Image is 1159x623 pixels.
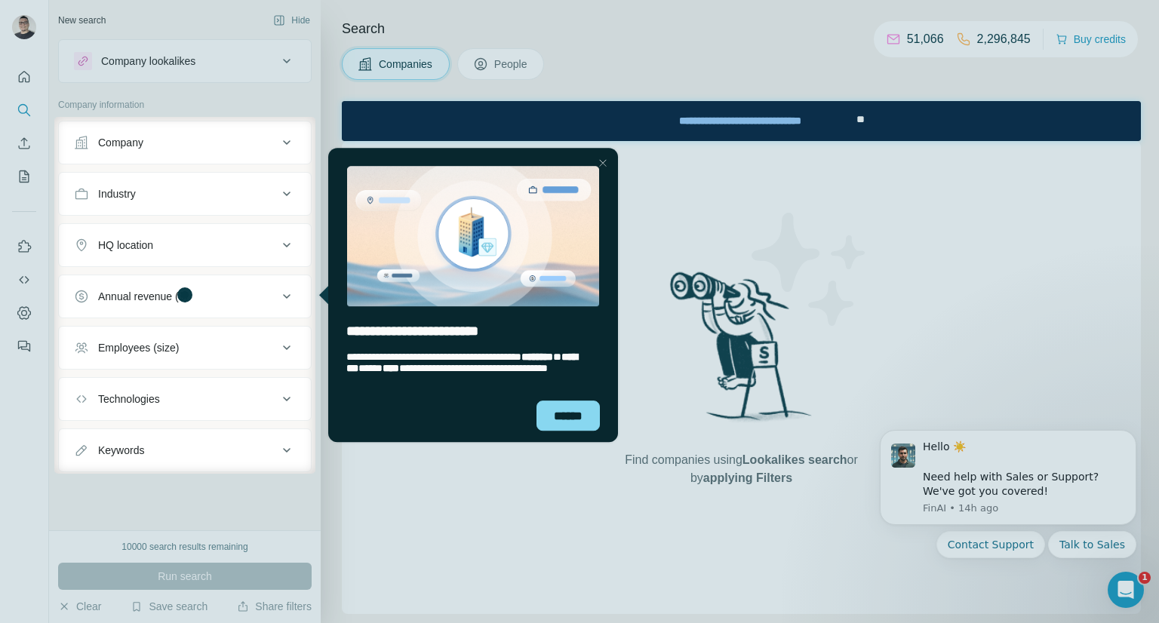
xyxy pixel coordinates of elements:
[295,3,503,36] div: Watch our October Product update
[23,18,279,113] div: message notification from FinAI, 14h ago. Hello ☀️ ​ Need help with Sales or Support? We've got y...
[315,145,621,445] iframe: Tooltip
[98,443,144,458] div: Keywords
[79,119,188,146] button: Quick reply: Contact Support
[98,391,160,407] div: Technologies
[59,227,311,263] button: HQ location
[59,124,311,161] button: Company
[59,432,311,468] button: Keywords
[59,176,311,212] button: Industry
[59,278,311,315] button: Annual revenue ($)
[59,330,311,366] button: Employees (size)
[59,381,311,417] button: Technologies
[34,32,58,56] img: Profile image for FinAI
[98,289,188,304] div: Annual revenue ($)
[98,135,143,150] div: Company
[66,28,268,87] div: Message content
[98,186,136,201] div: Industry
[66,28,268,87] div: Hello ☀️ ​ Need help with Sales or Support? We've got you covered!
[98,340,179,355] div: Employees (size)
[23,119,279,146] div: Quick reply options
[191,119,279,146] button: Quick reply: Talk to Sales
[66,90,268,103] p: Message from FinAI, sent 14h ago
[98,238,153,253] div: HQ location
